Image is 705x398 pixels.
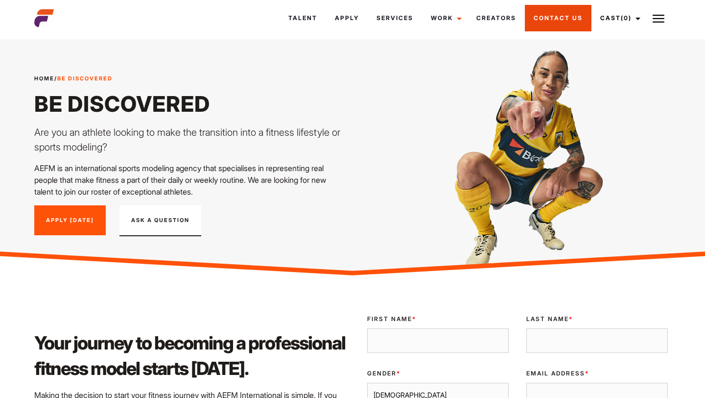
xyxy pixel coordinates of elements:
h2: Your journey to becoming a professional fitness model starts [DATE]. [34,330,347,381]
span: (0) [621,14,632,22]
a: Work [422,5,468,31]
a: Contact Us [525,5,591,31]
p: Are you an athlete looking to make the transition into a fitness lifestyle or sports modeling? [34,125,347,154]
img: Burger icon [653,13,664,25]
label: Gender [367,369,509,378]
a: Services [368,5,422,31]
button: Ask A Question [119,205,201,237]
label: First Name [367,315,509,323]
a: Talent [280,5,326,31]
p: AEFM is an international sports modeling agency that specialises in representing real people that... [34,162,347,198]
a: Apply [326,5,368,31]
label: Email Address [526,369,668,378]
img: cropped-aefm-brand-fav-22-square.png [34,8,54,28]
label: Last Name [526,315,668,323]
a: Apply [DATE] [34,205,106,236]
strong: Be Discovered [57,75,113,82]
a: Cast(0) [591,5,646,31]
span: / [34,75,113,83]
a: Home [34,75,54,82]
a: Creators [468,5,525,31]
h1: Be Discovered [34,91,347,117]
